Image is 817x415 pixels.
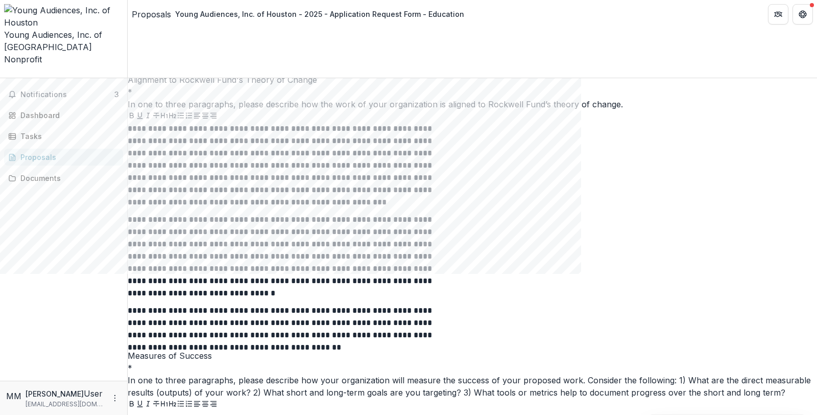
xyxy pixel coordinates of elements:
[6,390,21,402] div: Mary Mettenbrink
[20,131,115,142] div: Tasks
[185,110,193,123] button: Ordered List
[136,399,144,411] button: Underline
[4,128,123,145] a: Tasks
[144,399,152,411] button: Italicize
[20,90,114,99] span: Notifications
[152,399,160,411] button: Strike
[4,54,42,64] span: Nonprofit
[177,399,185,411] button: Bullet List
[128,374,817,399] div: In one to three paragraphs, please describe how your organization will measure the success of you...
[20,152,115,163] div: Proposals
[84,387,103,400] p: User
[114,90,119,99] span: 3
[128,350,817,362] p: Measures of Success
[26,400,105,409] p: [EMAIL_ADDRESS][DOMAIN_NAME]
[26,388,84,399] p: [PERSON_NAME]
[4,86,123,103] button: Notifications3
[209,110,218,123] button: Align Right
[109,392,121,404] button: More
[4,149,123,166] a: Proposals
[201,399,209,411] button: Align Center
[128,399,136,411] button: Bold
[792,4,813,25] button: Get Help
[193,110,201,123] button: Align Left
[175,9,464,19] div: Young Audiences, Inc. of Houston - 2025 - Application Request Form - Education
[20,173,115,183] div: Documents
[128,74,817,86] p: Alignment to Rockwell Fund's Theory of Change
[177,110,185,123] button: Bullet List
[152,110,160,123] button: Strike
[160,110,169,123] button: Heading 1
[144,110,152,123] button: Italicize
[209,399,218,411] button: Align Right
[132,7,468,21] nav: breadcrumb
[20,110,115,121] div: Dashboard
[768,4,788,25] button: Partners
[136,110,144,123] button: Underline
[201,110,209,123] button: Align Center
[128,98,817,110] div: In one to three paragraphs, please describe how the work of your organization is aligned to Rockw...
[169,399,177,411] button: Heading 2
[4,29,123,53] div: Young Audiences, Inc. of [GEOGRAPHIC_DATA]
[4,4,123,29] img: Young Audiences, Inc. of Houston
[128,110,136,123] button: Bold
[160,399,169,411] button: Heading 1
[4,107,123,124] a: Dashboard
[132,8,171,20] a: Proposals
[193,399,201,411] button: Align Left
[185,399,193,411] button: Ordered List
[4,170,123,187] a: Documents
[169,110,177,123] button: Heading 2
